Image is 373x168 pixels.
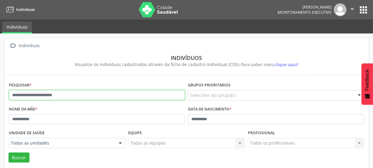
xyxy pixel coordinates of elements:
i:  [349,5,356,12]
img: img [334,3,347,16]
span: clique aqui! [274,61,298,67]
a: Indivíduos [2,22,32,33]
button: apps [358,5,369,15]
span: Monitoramento Executivo [278,10,332,15]
label: Unidade de saúde [9,128,45,138]
label: Pesquisar [9,81,32,90]
span: Todas as unidades [11,140,113,146]
i:  [9,41,18,50]
label: Grupos prioritários [188,81,231,90]
div: Indivíduos [18,41,41,50]
span: Feedback [364,69,370,91]
i: Para saber mais, [241,61,298,67]
label: Data de nascimento [188,105,231,114]
a:  Indivíduos [9,41,41,50]
button:  [347,3,358,16]
span: Indivíduos [16,7,35,12]
label: Equipe [128,128,142,138]
div: Visualize os indivíduos cadastrados através da ficha de cadastro individual (CDS). [13,61,360,68]
label: Profissional [248,128,275,138]
div: [PERSON_NAME] [278,5,332,10]
a: Indivíduos [4,5,35,15]
div: Indivíduos [13,54,360,61]
button: Feedback - Mostrar pesquisa [361,63,373,105]
span: Selecione o(s) grupo(s) [190,92,236,98]
label: Nome da mãe [9,105,37,114]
